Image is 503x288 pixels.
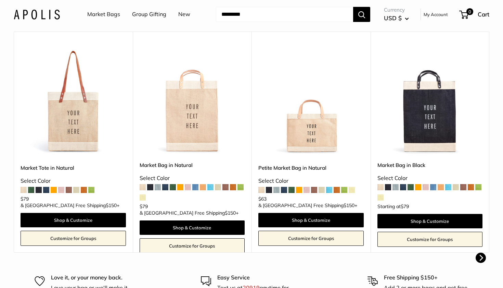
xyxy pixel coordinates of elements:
[377,204,409,209] span: Starting at
[21,196,29,202] span: $79
[106,202,117,208] span: $150
[258,49,364,154] a: Petite Market Bag in Naturaldescription_Effortless style that elevates every moment
[377,161,483,169] a: Market Bag in Black
[384,5,409,15] span: Currency
[258,213,364,227] a: Shop & Customize
[178,9,190,20] a: New
[21,164,126,172] a: Market Tote in Natural
[377,232,483,247] a: Customize for Groups
[225,210,236,216] span: $150
[140,238,245,253] a: Customize for Groups
[258,231,364,246] a: Customize for Groups
[353,7,370,22] button: Search
[87,9,120,20] a: Market Bags
[140,211,238,215] span: & [GEOGRAPHIC_DATA] Free Shipping +
[258,203,357,208] span: & [GEOGRAPHIC_DATA] Free Shipping +
[476,253,486,263] button: Next
[140,173,245,183] div: Select Color
[140,49,245,154] img: Market Bag in Natural
[216,7,353,22] input: Search...
[377,214,483,228] a: Shop & Customize
[384,273,468,282] p: Free Shipping $150+
[140,49,245,154] a: Market Bag in NaturalMarket Bag in Natural
[140,220,245,235] a: Shop & Customize
[217,273,302,282] p: Easy Service
[258,176,364,186] div: Select Color
[344,202,354,208] span: $150
[466,8,473,15] span: 0
[140,161,245,169] a: Market Bag in Natural
[424,10,448,19] a: My Account
[21,213,126,227] a: Shop & Customize
[460,9,489,20] a: 0 Cart
[384,14,402,22] span: USD $
[377,49,483,154] img: Market Bag in Black
[140,203,148,209] span: $79
[21,203,119,208] span: & [GEOGRAPHIC_DATA] Free Shipping +
[401,203,409,209] span: $79
[478,11,489,18] span: Cart
[377,49,483,154] a: Market Bag in BlackMarket Bag in Black
[14,9,60,19] img: Apolis
[21,49,126,154] img: description_Make it yours with custom printed text.
[384,13,409,24] button: USD $
[258,49,364,154] img: Petite Market Bag in Natural
[258,164,364,172] a: Petite Market Bag in Natural
[21,231,126,246] a: Customize for Groups
[21,49,126,154] a: description_Make it yours with custom printed text.description_The Original Market bag in its 4 n...
[51,273,136,282] p: Love it, or your money back.
[21,176,126,186] div: Select Color
[132,9,166,20] a: Group Gifting
[377,173,483,183] div: Select Color
[258,196,267,202] span: $63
